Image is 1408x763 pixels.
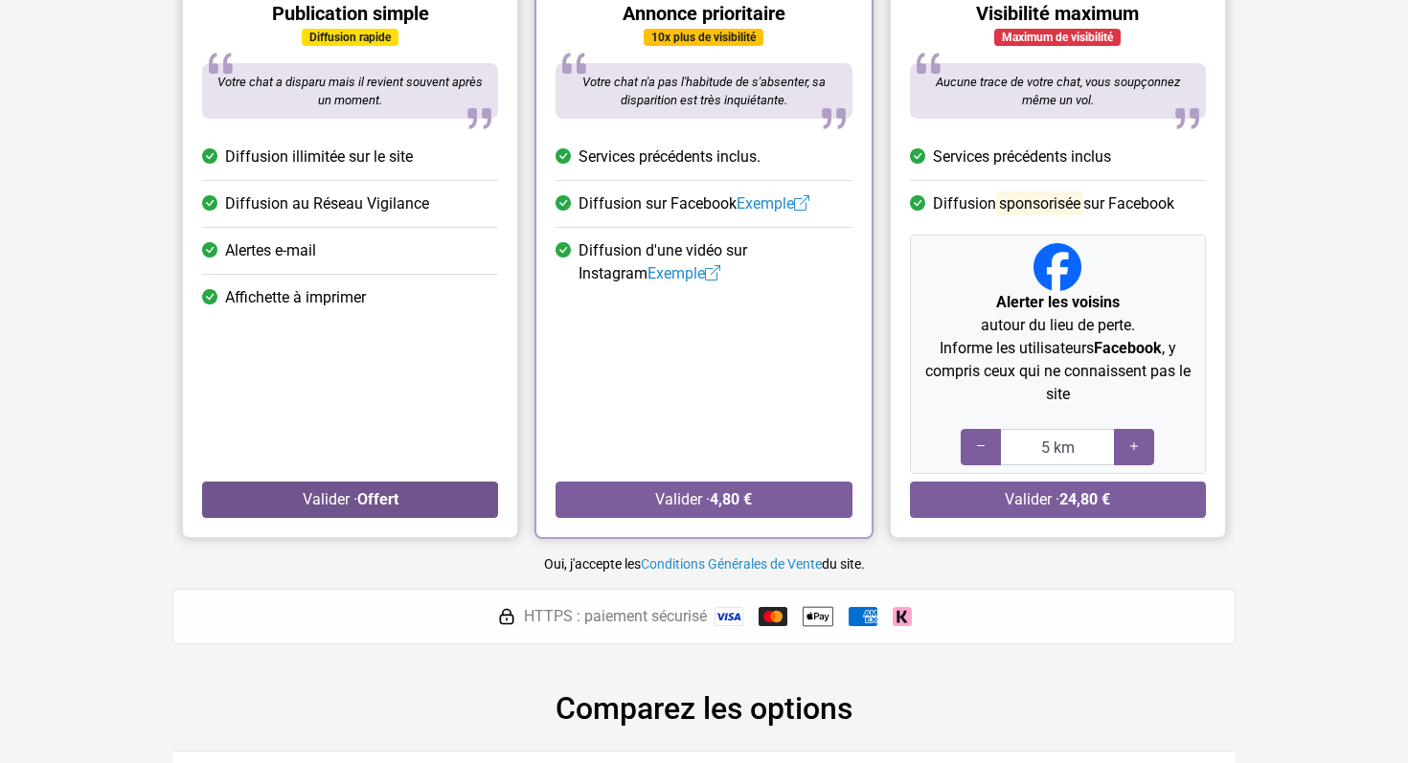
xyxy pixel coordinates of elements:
span: Diffusion illimitée sur le site [225,146,413,168]
img: Apple Pay [803,601,833,632]
span: HTTPS : paiement sécurisé [524,605,707,628]
img: Facebook [1033,243,1081,291]
strong: 24,80 € [1059,490,1110,508]
button: Valider ·4,80 € [556,482,852,518]
h2: Comparez les options [172,690,1236,727]
strong: 4,80 € [710,490,752,508]
img: American Express [849,607,877,626]
span: Votre chat a disparu mais il revient souvent après un moment. [217,75,483,108]
span: Diffusion d'une vidéo sur Instagram [579,239,852,285]
strong: Alerter les voisins [996,293,1120,311]
h5: Publication simple [202,2,498,25]
span: Services précédents inclus. [579,146,761,168]
span: Diffusion sur Facebook [933,192,1174,215]
span: Diffusion au Réseau Vigilance [225,192,429,215]
mark: sponsorisée [996,191,1083,215]
span: Services précédents inclus [933,146,1111,168]
span: Aucune trace de votre chat, vous soupçonnez même un vol. [936,75,1180,108]
strong: Facebook [1094,339,1162,357]
img: Klarna [893,607,912,626]
img: Mastercard [759,607,787,626]
p: Informe les utilisateurs , y compris ceux qui ne connaissent pas le site [919,337,1197,406]
a: Conditions Générales de Vente [641,556,822,572]
a: Exemple [647,264,720,282]
span: Alertes e-mail [225,239,316,262]
span: Diffusion sur Facebook [579,192,809,215]
a: Exemple [737,194,809,213]
img: HTTPS : paiement sécurisé [497,607,516,626]
span: Votre chat n'a pas l'habitude de s'absenter, sa disparition est très inquiétante. [582,75,826,108]
h5: Visibilité maximum [910,2,1206,25]
strong: Offert [357,490,398,508]
div: Maximum de visibilité [994,29,1121,46]
span: Affichette à imprimer [225,286,366,309]
button: Valider ·Offert [202,482,498,518]
p: autour du lieu de perte. [919,291,1197,337]
img: Visa [715,607,743,626]
div: Diffusion rapide [302,29,398,46]
h5: Annonce prioritaire [556,2,852,25]
div: 10x plus de visibilité [644,29,763,46]
small: Oui, j'accepte les du site. [544,556,865,572]
button: Valider ·24,80 € [910,482,1206,518]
